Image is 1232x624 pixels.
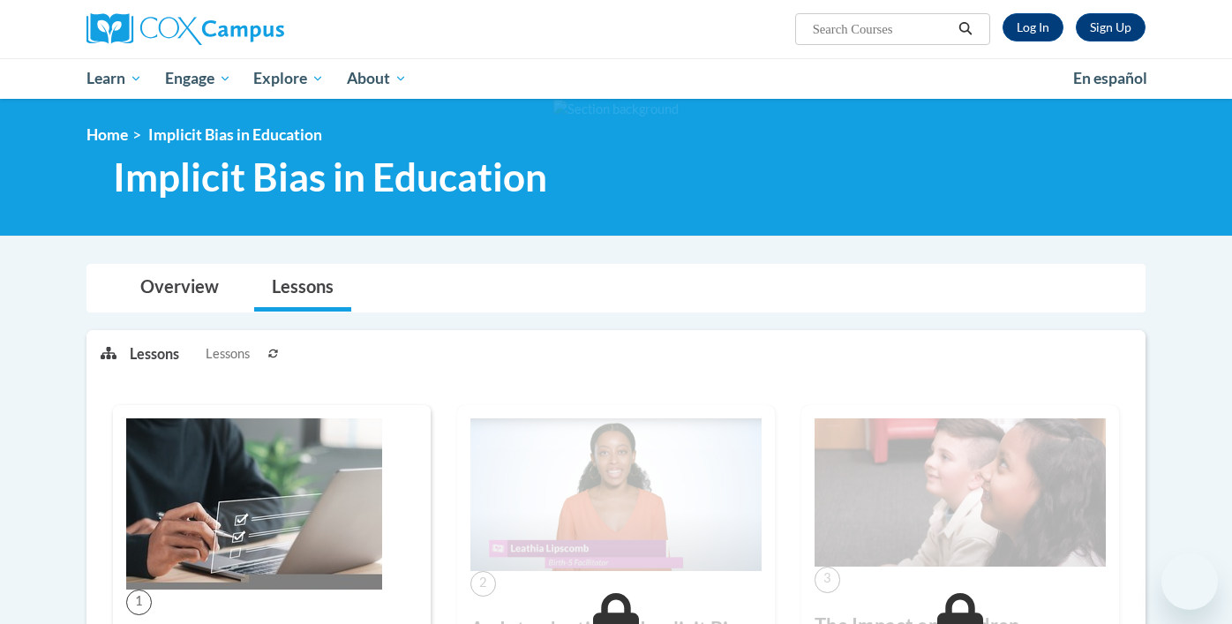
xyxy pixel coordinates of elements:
[1062,60,1159,97] a: En español
[86,13,422,45] a: Cox Campus
[253,68,324,89] span: Explore
[815,418,1106,568] img: Course Image
[126,418,382,590] img: Course Image
[470,418,762,571] img: Course Image
[206,344,250,364] span: Lessons
[254,265,351,312] a: Lessons
[130,344,179,364] p: Lessons
[148,125,322,144] span: Implicit Bias in Education
[470,571,496,597] span: 2
[952,19,979,40] button: Search
[86,13,284,45] img: Cox Campus
[347,68,407,89] span: About
[154,58,243,99] a: Engage
[126,590,152,615] span: 1
[123,265,237,312] a: Overview
[75,58,154,99] a: Learn
[1161,553,1218,610] iframe: Button to launch messaging window
[1076,13,1146,41] a: Register
[815,567,840,592] span: 3
[553,100,679,119] img: Section background
[165,68,231,89] span: Engage
[113,154,547,200] span: Implicit Bias in Education
[811,19,952,40] input: Search Courses
[1073,69,1147,87] span: En español
[60,58,1172,99] div: Main menu
[86,68,142,89] span: Learn
[1003,13,1063,41] a: Log In
[335,58,418,99] a: About
[242,58,335,99] a: Explore
[86,125,128,144] a: Home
